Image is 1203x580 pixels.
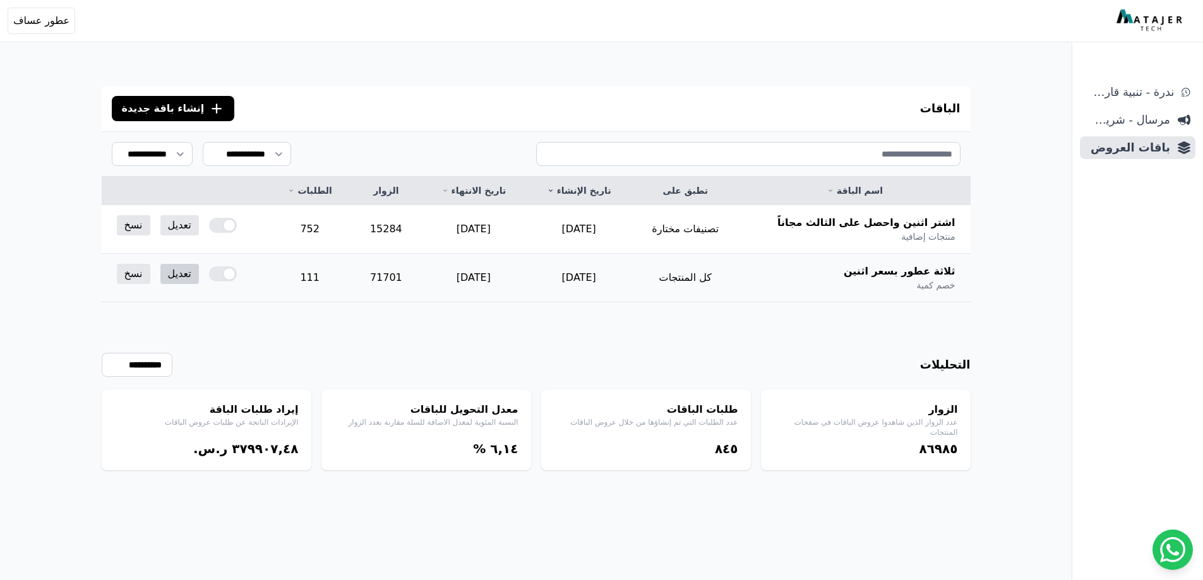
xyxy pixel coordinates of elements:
[421,254,526,302] td: [DATE]
[755,184,955,197] a: اسم الباقة
[1085,83,1174,101] span: ندرة - تنبية قارب علي النفاذ
[334,417,518,427] p: النسبة المئوية لمعدل الاضافة للسلة مقارنة بعدد الزوار
[554,417,738,427] p: عدد الطلبات التي تم إنشاؤها من خلال عروض الباقات
[122,101,205,116] span: إنشاء باقة جديدة
[351,177,421,205] th: الزوار
[844,264,955,279] span: ثلاثة عطور بسعر اثنين
[473,441,486,456] span: %
[490,441,518,456] bdi: ٦,١٤
[268,205,351,254] td: 752
[8,8,75,34] button: عطور عساف
[631,205,739,254] td: تصنيفات مختارة
[1116,9,1185,32] img: MatajerTech Logo
[526,205,631,254] td: [DATE]
[13,13,69,28] span: عطور عساف
[436,184,511,197] a: تاريخ الانتهاء
[526,254,631,302] td: [DATE]
[268,254,351,302] td: 111
[117,264,150,284] a: نسخ
[774,417,958,437] p: عدد الزوار الذين شاهدوا عروض الباقات في صفحات المنتجات
[193,441,227,456] span: ر.س.
[112,96,235,121] button: إنشاء باقة جديدة
[232,441,298,456] bdi: ۳٧٩٩۰٧,٤٨
[334,402,518,417] h4: معدل التحويل للباقات
[114,417,299,427] p: الإيرادات الناتجة عن طلبات عروض الباقات
[421,205,526,254] td: [DATE]
[160,264,199,284] a: تعديل
[284,184,336,197] a: الطلبات
[1085,111,1170,129] span: مرسال - شريط دعاية
[920,100,961,117] h3: الباقات
[916,279,955,292] span: خصم كمية
[554,402,738,417] h4: طلبات الباقات
[351,205,421,254] td: 15284
[117,215,150,235] a: نسخ
[631,177,739,205] th: تطبق على
[160,215,199,235] a: تعديل
[351,254,421,302] td: 71701
[774,402,958,417] h4: الزوار
[1085,139,1170,157] span: باقات العروض
[777,215,955,230] span: اشتر اثنين واحصل على الثالث مجاناً
[774,440,958,458] div: ٨٦٩٨٥
[901,230,955,243] span: منتجات إضافية
[114,402,299,417] h4: إيراد طلبات الباقة
[541,184,616,197] a: تاريخ الإنشاء
[631,254,739,302] td: كل المنتجات
[920,356,971,374] h3: التحليلات
[554,440,738,458] div: ٨٤٥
